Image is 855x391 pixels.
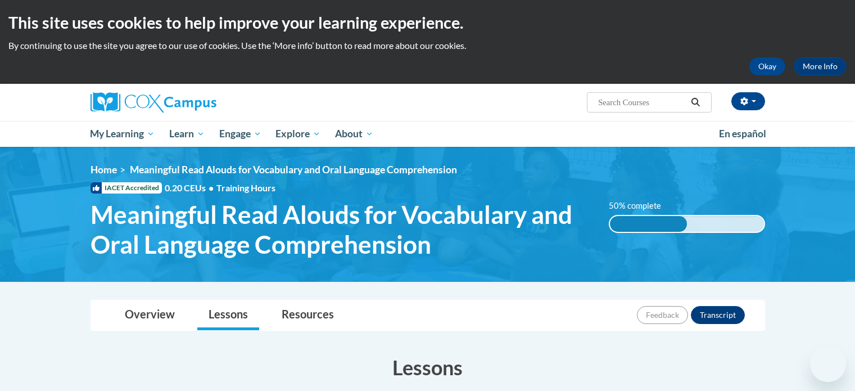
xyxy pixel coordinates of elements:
[270,300,345,330] a: Resources
[91,353,765,381] h3: Lessons
[197,300,259,330] a: Lessons
[328,121,381,147] a: About
[91,182,162,194] span: IACET Accredited
[712,122,773,146] a: En español
[90,127,155,141] span: My Learning
[8,11,847,34] h2: This site uses cookies to help improve your learning experience.
[731,92,765,110] button: Account Settings
[130,164,457,176] span: Meaningful Read Alouds for Vocabulary and Oral Language Comprehension
[794,57,847,75] a: More Info
[8,39,847,52] p: By continuing to use the site you agree to our use of cookies. Use the ‘More info’ button to read...
[609,200,673,212] label: 50% complete
[719,128,766,140] span: En español
[810,346,846,382] iframe: Button to launch messaging window
[275,127,320,141] span: Explore
[749,57,785,75] button: Okay
[91,164,117,176] a: Home
[91,92,304,113] a: Cox Campus
[268,121,328,147] a: Explore
[691,306,745,324] button: Transcript
[610,216,687,232] div: 50% complete
[83,121,162,147] a: My Learning
[335,127,373,141] span: About
[216,182,275,193] span: Training Hours
[165,182,216,194] span: 0.20 CEUs
[212,121,269,147] a: Engage
[597,96,687,109] input: Search Courses
[114,300,186,330] a: Overview
[169,127,205,141] span: Learn
[209,182,214,193] span: •
[91,92,216,113] img: Cox Campus
[687,96,704,109] button: Search
[91,200,592,259] span: Meaningful Read Alouds for Vocabulary and Oral Language Comprehension
[637,306,688,324] button: Feedback
[74,121,782,147] div: Main menu
[162,121,212,147] a: Learn
[219,127,261,141] span: Engage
